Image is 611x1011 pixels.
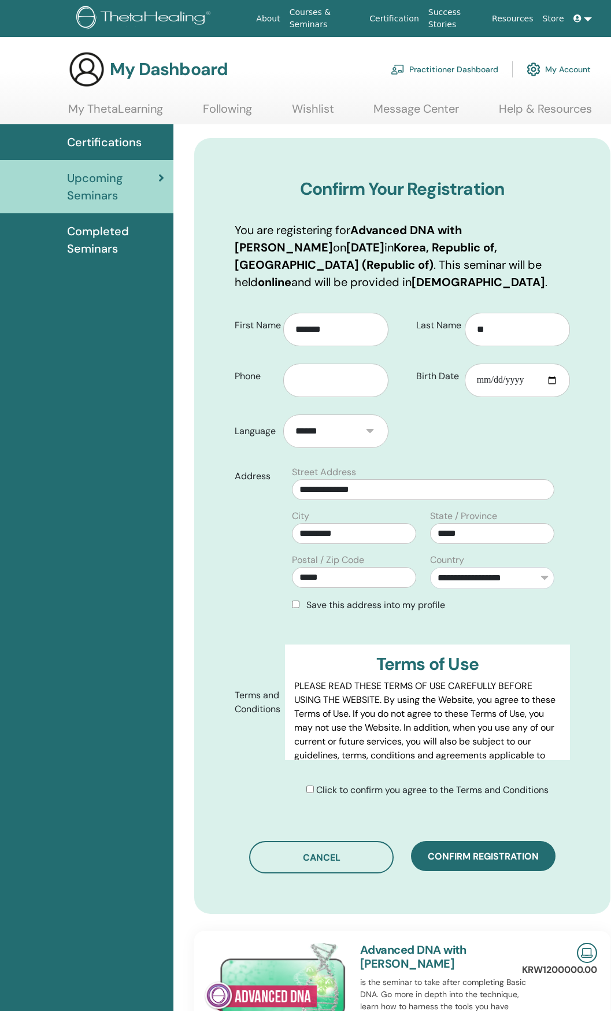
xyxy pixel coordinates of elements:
a: My Account [527,57,591,82]
img: cog.svg [527,60,540,79]
b: [DATE] [346,240,384,255]
p: PLEASE READ THESE TERMS OF USE CAREFULLY BEFORE USING THE WEBSITE. By using the Website, you agre... [294,679,561,804]
h3: My Dashboard [110,59,228,80]
label: Language [226,420,283,442]
span: Upcoming Seminars [67,169,158,204]
img: logo.png [76,6,214,32]
label: Country [430,553,464,567]
label: City [292,509,309,523]
p: KRW1200000.00 [522,963,597,977]
a: Courses & Seminars [285,2,365,35]
a: Store [538,8,569,29]
span: Completed Seminars [67,223,164,257]
span: Certifications [67,134,142,151]
img: Live Online Seminar [577,943,597,963]
img: chalkboard-teacher.svg [391,64,405,75]
label: State / Province [430,509,497,523]
label: Terms and Conditions [226,684,285,720]
a: Following [203,102,252,124]
a: About [251,8,284,29]
button: Cancel [249,841,394,873]
a: Success Stories [424,2,487,35]
label: Birth Date [408,365,465,387]
label: Street Address [292,465,356,479]
label: Address [226,465,285,487]
a: Wishlist [292,102,334,124]
span: Confirm registration [428,850,539,862]
a: Help & Resources [499,102,592,124]
button: Confirm registration [411,841,556,871]
img: generic-user-icon.jpg [68,51,105,88]
h3: Terms of Use [294,654,561,675]
span: Save this address into my profile [306,599,445,611]
a: My ThetaLearning [68,102,163,124]
label: Last Name [408,314,465,336]
a: Practitioner Dashboard [391,57,498,82]
span: Cancel [303,851,340,864]
label: First Name [226,314,283,336]
label: Postal / Zip Code [292,553,364,567]
span: Click to confirm you agree to the Terms and Conditions [316,784,549,796]
h3: Confirm Your Registration [235,179,570,199]
p: You are registering for on in . This seminar will be held and will be provided in . [235,221,570,291]
a: Resources [487,8,538,29]
a: Certification [365,8,423,29]
a: Advanced DNA with [PERSON_NAME] [360,942,466,971]
b: [DEMOGRAPHIC_DATA] [412,275,545,290]
a: Message Center [373,102,459,124]
label: Phone [226,365,283,387]
b: online [258,275,291,290]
